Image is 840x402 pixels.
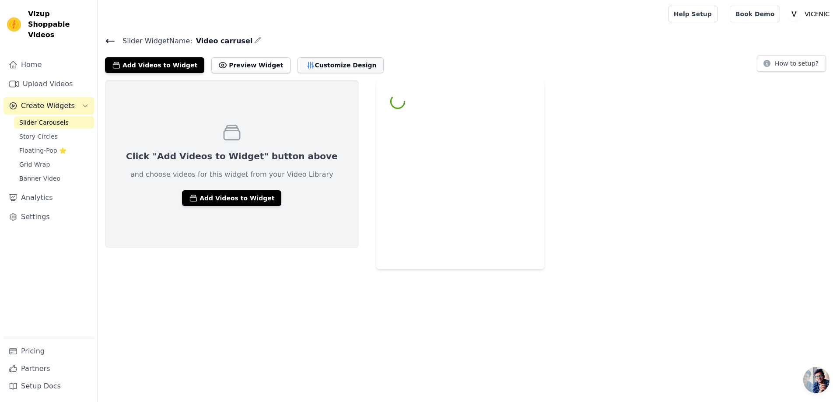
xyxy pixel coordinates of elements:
[19,118,69,127] span: Slider Carousels
[211,57,290,73] button: Preview Widget
[105,57,204,73] button: Add Videos to Widget
[3,56,94,73] a: Home
[19,132,58,141] span: Story Circles
[757,61,826,70] a: How to setup?
[297,57,384,73] button: Customize Design
[19,146,66,155] span: Floating-Pop ⭐
[14,172,94,185] a: Banner Video
[3,189,94,206] a: Analytics
[791,10,797,18] text: V
[730,6,780,22] a: Book Demo
[130,169,333,180] p: and choose videos for this widget from your Video Library
[3,360,94,378] a: Partners
[668,6,717,22] a: Help Setup
[21,101,75,111] span: Create Widgets
[803,367,829,393] div: Chat abierto
[3,97,94,115] button: Create Widgets
[757,55,826,72] button: How to setup?
[14,130,94,143] a: Story Circles
[787,6,833,22] button: V VICENIC
[7,17,21,31] img: Vizup
[3,378,94,395] a: Setup Docs
[14,144,94,157] a: Floating-Pop ⭐
[28,9,91,40] span: Vizup Shoppable Videos
[254,35,261,47] div: Edit Name
[14,158,94,171] a: Grid Wrap
[3,208,94,226] a: Settings
[19,160,50,169] span: Grid Wrap
[19,174,60,183] span: Banner Video
[3,343,94,360] a: Pricing
[192,36,253,46] span: Video carrusel
[182,190,281,206] button: Add Videos to Widget
[801,6,833,22] p: VICENIC
[126,150,338,162] p: Click "Add Videos to Widget" button above
[3,75,94,93] a: Upload Videos
[115,36,192,46] span: Slider Widget Name:
[14,116,94,129] a: Slider Carousels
